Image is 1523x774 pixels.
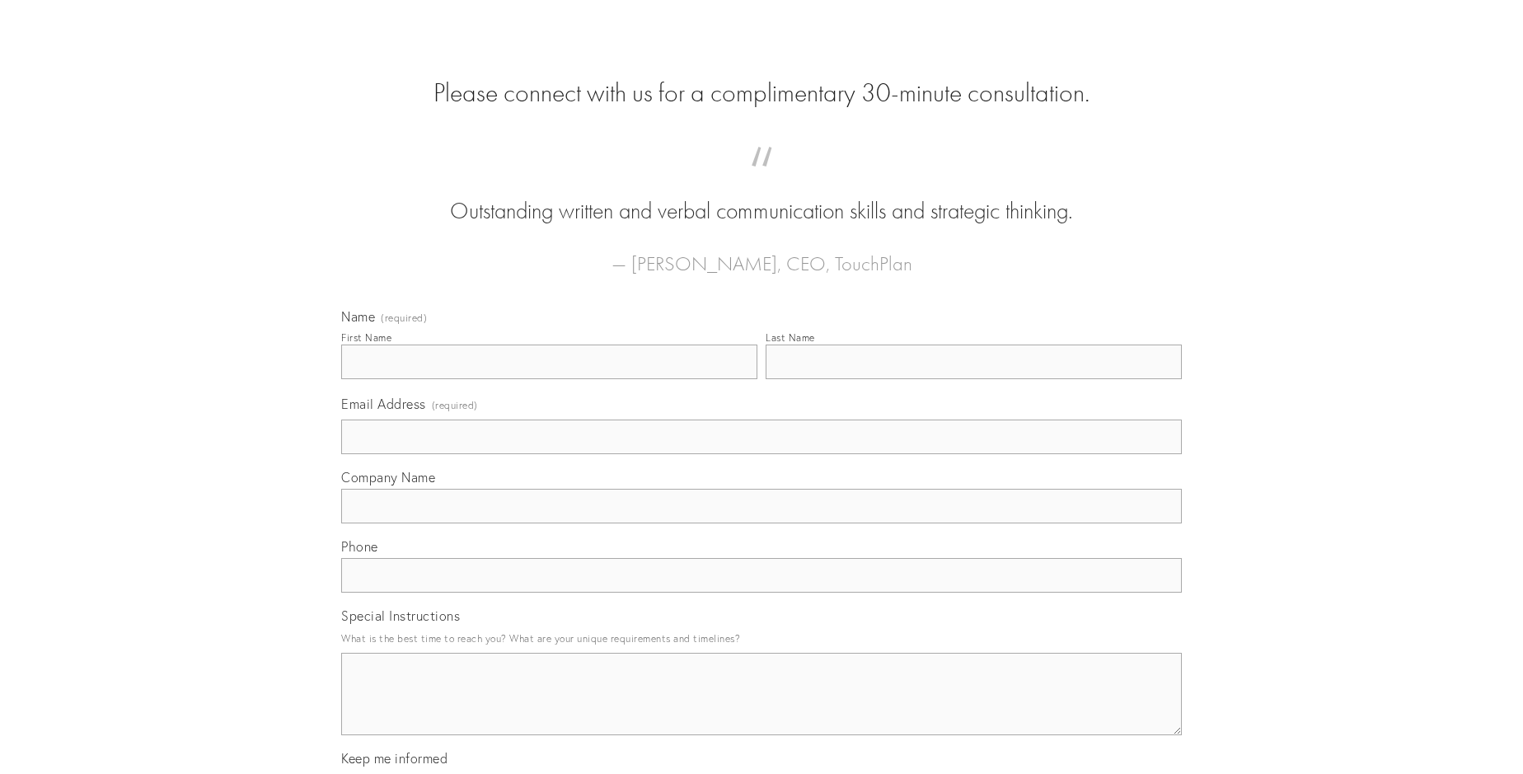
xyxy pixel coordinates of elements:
div: First Name [341,331,391,344]
div: Last Name [766,331,815,344]
span: Company Name [341,469,435,486]
span: Keep me informed [341,750,448,767]
span: (required) [432,394,478,416]
span: Phone [341,538,378,555]
figcaption: — [PERSON_NAME], CEO, TouchPlan [368,228,1155,280]
span: Name [341,308,375,325]
span: Email Address [341,396,426,412]
span: Special Instructions [341,607,460,624]
span: “ [368,163,1155,195]
h2: Please connect with us for a complimentary 30-minute consultation. [341,77,1182,109]
span: (required) [381,313,427,323]
blockquote: Outstanding written and verbal communication skills and strategic thinking. [368,163,1155,228]
p: What is the best time to reach you? What are your unique requirements and timelines? [341,627,1182,650]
